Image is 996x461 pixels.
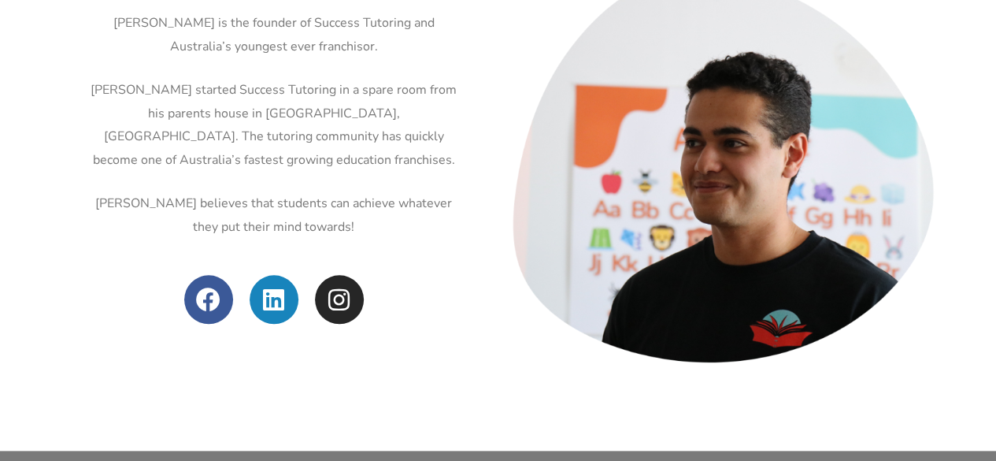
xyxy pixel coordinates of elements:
[89,192,459,239] p: [PERSON_NAME] believes that students can achieve whatever they put their mind towards!
[89,12,459,58] p: [PERSON_NAME] is the founder of Success Tutoring and Australia’s youngest ever franchisor.
[89,79,459,173] p: [PERSON_NAME] started Success Tutoring in a spare room from his parents house in [GEOGRAPHIC_DATA...
[734,283,996,461] iframe: Chat Widget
